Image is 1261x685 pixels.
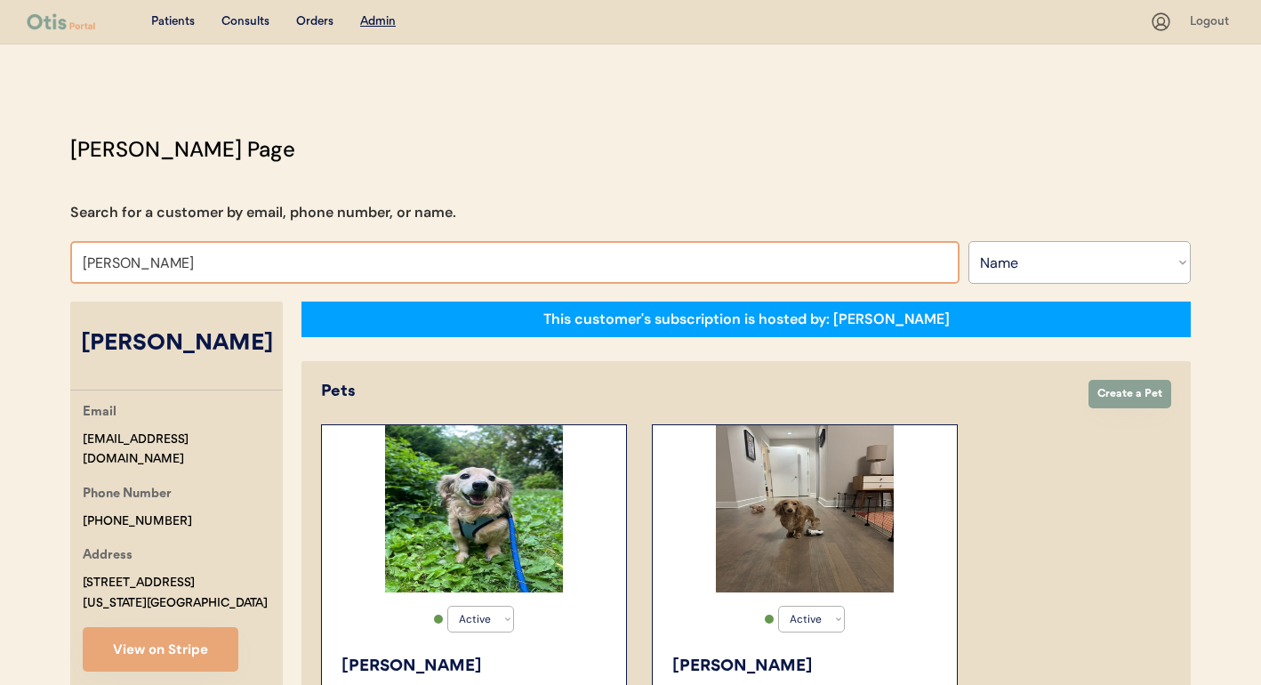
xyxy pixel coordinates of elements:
div: This customer's subscription is hosted by: [PERSON_NAME] [543,310,950,329]
div: Logout [1190,13,1234,31]
div: Patients [151,13,195,31]
div: [STREET_ADDRESS] [US_STATE][GEOGRAPHIC_DATA] [83,573,268,614]
div: Search for a customer by email, phone number, or name. [70,202,456,223]
button: Create a Pet [1088,380,1171,408]
button: View on Stripe [83,627,238,672]
div: [EMAIL_ADDRESS][DOMAIN_NAME] [83,430,283,471]
div: [PERSON_NAME] [672,655,939,679]
div: Pets [321,380,1071,404]
div: Email [83,402,116,424]
img: IMG_8394.jpg [716,425,894,592]
div: [PERSON_NAME] [341,655,608,679]
u: Admin [360,15,396,28]
div: Phone Number [83,484,172,506]
div: Orders [296,13,333,31]
div: [PERSON_NAME] Page [70,133,295,165]
div: [PERSON_NAME] [70,327,283,361]
img: IMG_6513.jpg [385,425,563,592]
div: [PHONE_NUMBER] [83,512,192,532]
div: Consults [221,13,269,31]
input: Search by name [70,241,960,284]
div: Address [83,545,133,568]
